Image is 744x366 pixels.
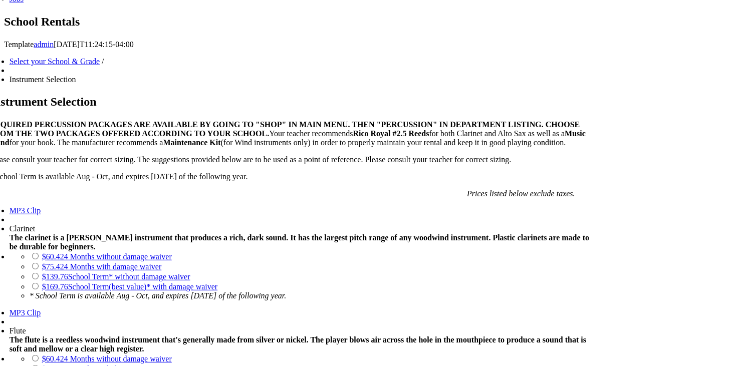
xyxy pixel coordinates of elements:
em: Prices listed below exclude taxes. [467,189,575,198]
div: Flute [10,326,599,335]
strong: Rico Royal #2.5 Reeds [353,129,429,138]
a: $169.76School Term(best value)* with damage waiver [42,282,218,291]
span: $139.76 [42,272,68,281]
strong: Maintenance Kit [163,138,220,147]
h1: School Rentals [4,14,740,31]
span: Template [4,40,34,49]
a: MP3 Clip [10,206,41,215]
strong: The clarinet is a [PERSON_NAME] instrument that produces a rich, dark sound. It has the largest p... [10,233,589,251]
span: $60.42 [42,252,64,261]
span: / [102,57,104,66]
em: * School Term is available Aug - Oct, and expires [DATE] of the following year. [30,291,287,300]
a: $60.424 Months without damage waiver [42,354,172,363]
section: Page Title Bar [4,14,740,31]
span: $75.42 [42,262,64,271]
a: $75.424 Months with damage waiver [42,262,162,271]
div: Clarinet [10,224,599,233]
strong: The flute is a reedless woodwind instrument that's generally made from silver or nickel. The play... [10,335,586,353]
a: MP3 Clip [10,308,41,317]
a: Select your School & Grade [10,57,100,66]
span: [DATE]T11:24:15-04:00 [54,40,133,49]
span: $60.42 [42,354,64,363]
a: $60.424 Months without damage waiver [42,252,172,261]
a: admin [34,40,54,49]
li: Instrument Selection [10,75,599,84]
a: $139.76School Term* without damage waiver [42,272,190,281]
span: $169.76 [42,282,68,291]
